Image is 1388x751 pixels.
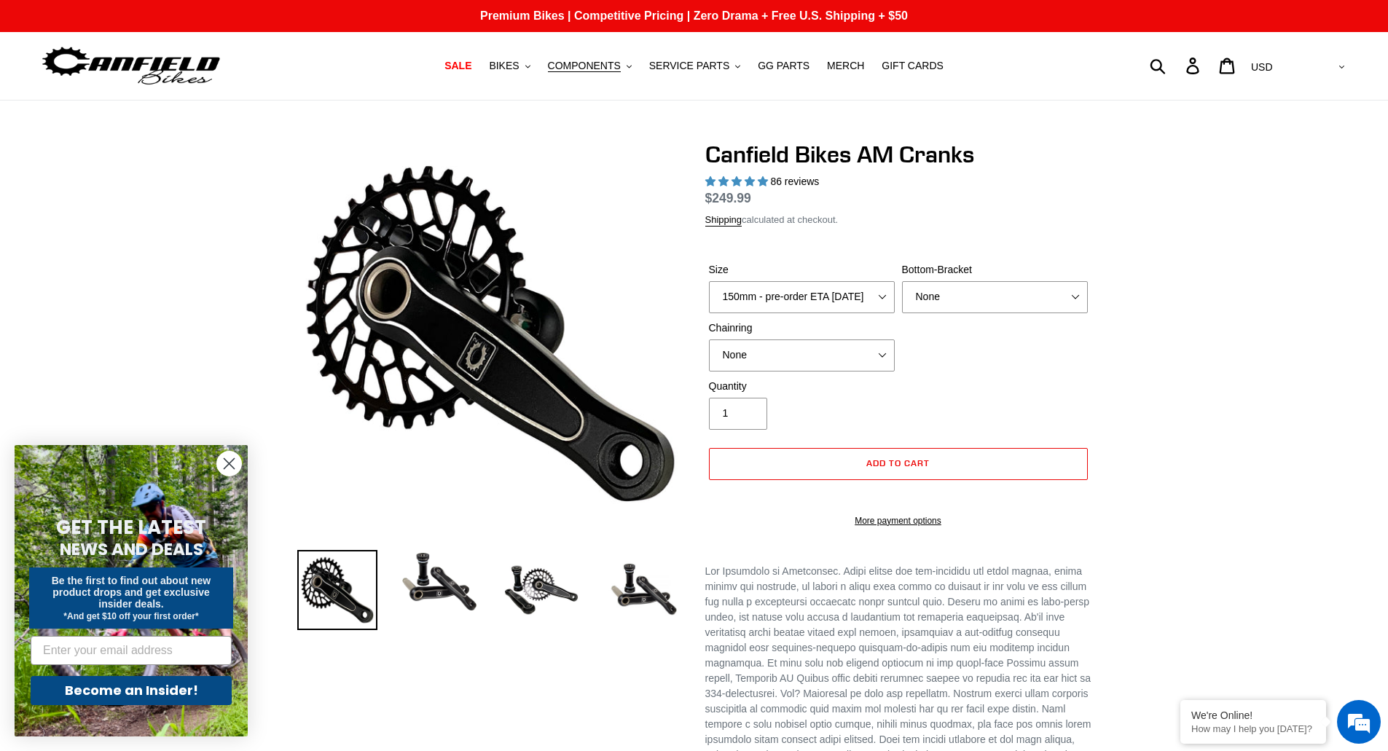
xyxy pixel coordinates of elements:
[60,538,203,561] span: NEWS AND DEALS
[541,56,639,76] button: COMPONENTS
[705,213,1091,227] div: calculated at checkout.
[874,56,951,76] a: GIFT CARDS
[770,176,819,187] span: 86 reviews
[649,60,729,72] span: SERVICE PARTS
[642,56,748,76] button: SERVICE PARTS
[297,550,377,630] img: Load image into Gallery viewer, Canfield Bikes AM Cranks
[40,43,222,89] img: Canfield Bikes
[216,451,242,476] button: Close dialog
[709,448,1088,480] button: Add to cart
[709,262,895,278] label: Size
[709,514,1088,527] a: More payment options
[750,56,817,76] a: GG PARTS
[1158,50,1195,82] input: Search
[548,60,621,72] span: COMPONENTS
[399,550,479,614] img: Load image into Gallery viewer, Canfield Cranks
[705,191,751,205] span: $249.99
[501,550,581,630] img: Load image into Gallery viewer, Canfield Bikes AM Cranks
[820,56,871,76] a: MERCH
[866,457,930,468] span: Add to cart
[603,550,683,630] img: Load image into Gallery viewer, CANFIELD-AM_DH-CRANKS
[31,636,232,665] input: Enter your email address
[444,60,471,72] span: SALE
[56,514,206,540] span: GET THE LATEST
[52,575,211,610] span: Be the first to find out about new product drops and get exclusive insider deals.
[63,611,198,621] span: *And get $10 off your first order*
[758,60,809,72] span: GG PARTS
[705,141,1091,168] h1: Canfield Bikes AM Cranks
[437,56,479,76] a: SALE
[827,60,864,72] span: MERCH
[705,176,771,187] span: 4.97 stars
[705,214,742,227] a: Shipping
[709,321,895,336] label: Chainring
[482,56,537,76] button: BIKES
[489,60,519,72] span: BIKES
[1191,709,1315,721] div: We're Online!
[902,262,1088,278] label: Bottom-Bracket
[882,60,944,72] span: GIFT CARDS
[31,676,232,705] button: Become an Insider!
[709,379,895,394] label: Quantity
[1191,723,1315,734] p: How may I help you today?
